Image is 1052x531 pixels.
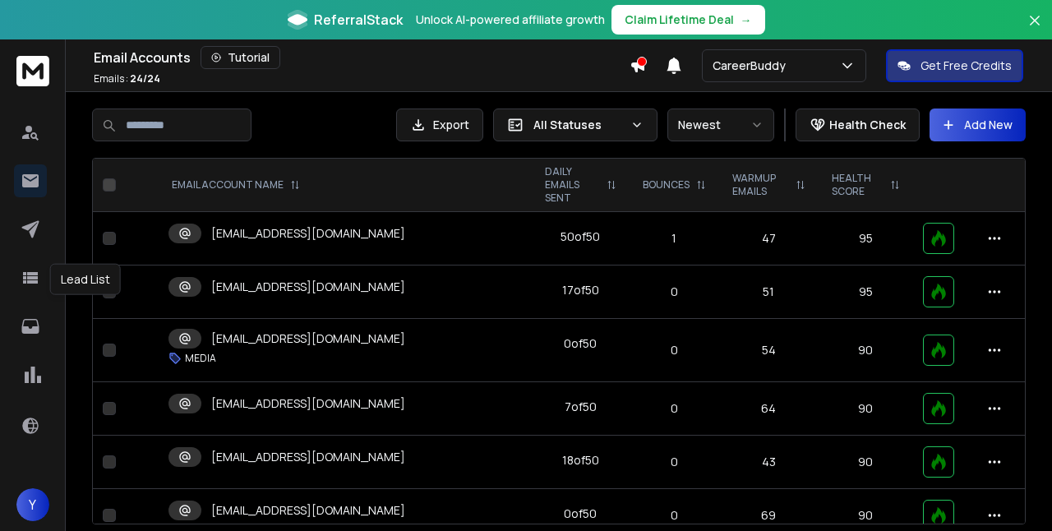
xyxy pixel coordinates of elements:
p: WARMUP EMAILS [732,172,789,198]
p: 0 [639,507,709,524]
div: 18 of 50 [562,452,599,469]
td: 90 [819,319,913,382]
td: 90 [819,382,913,436]
button: Y [16,488,49,521]
p: Get Free Credits [920,58,1012,74]
p: Health Check [829,117,906,133]
p: 0 [639,342,709,358]
p: Unlock AI-powered affiliate growth [416,12,605,28]
div: Lead List [50,264,121,295]
p: [EMAIL_ADDRESS][DOMAIN_NAME] [211,279,405,295]
p: [EMAIL_ADDRESS][DOMAIN_NAME] [211,330,405,347]
p: [EMAIL_ADDRESS][DOMAIN_NAME] [211,449,405,465]
button: Tutorial [201,46,280,69]
td: 90 [819,436,913,489]
p: CareerBuddy [713,58,792,74]
td: 54 [719,319,819,382]
button: Health Check [796,109,920,141]
span: ReferralStack [314,10,403,30]
p: DAILY EMAILS SENT [545,165,600,205]
button: Close banner [1024,10,1045,49]
p: HEALTH SCORE [832,172,884,198]
p: BOUNCES [643,178,690,192]
div: 50 of 50 [561,229,600,245]
div: 17 of 50 [562,282,599,298]
td: 95 [819,212,913,265]
p: [EMAIL_ADDRESS][DOMAIN_NAME] [211,502,405,519]
div: 7 of 50 [565,399,597,415]
p: All Statuses [533,117,624,133]
span: 24 / 24 [130,72,160,85]
p: [EMAIL_ADDRESS][DOMAIN_NAME] [211,395,405,412]
td: 51 [719,265,819,319]
div: Email Accounts [94,46,630,69]
p: Emails : [94,72,160,85]
div: 0 of 50 [564,335,597,352]
td: 64 [719,382,819,436]
button: Add New [930,109,1026,141]
button: Newest [667,109,774,141]
p: 0 [639,284,709,300]
td: 47 [719,212,819,265]
button: Claim Lifetime Deal→ [611,5,765,35]
div: EMAIL ACCOUNT NAME [172,178,300,192]
p: 0 [639,454,709,470]
button: Export [396,109,483,141]
p: 0 [639,400,709,417]
td: 43 [719,436,819,489]
p: MEDIA [185,352,216,365]
button: Get Free Credits [886,49,1023,82]
td: 95 [819,265,913,319]
p: 1 [639,230,709,247]
span: → [741,12,752,28]
p: [EMAIL_ADDRESS][DOMAIN_NAME] [211,225,405,242]
div: 0 of 50 [564,506,597,522]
